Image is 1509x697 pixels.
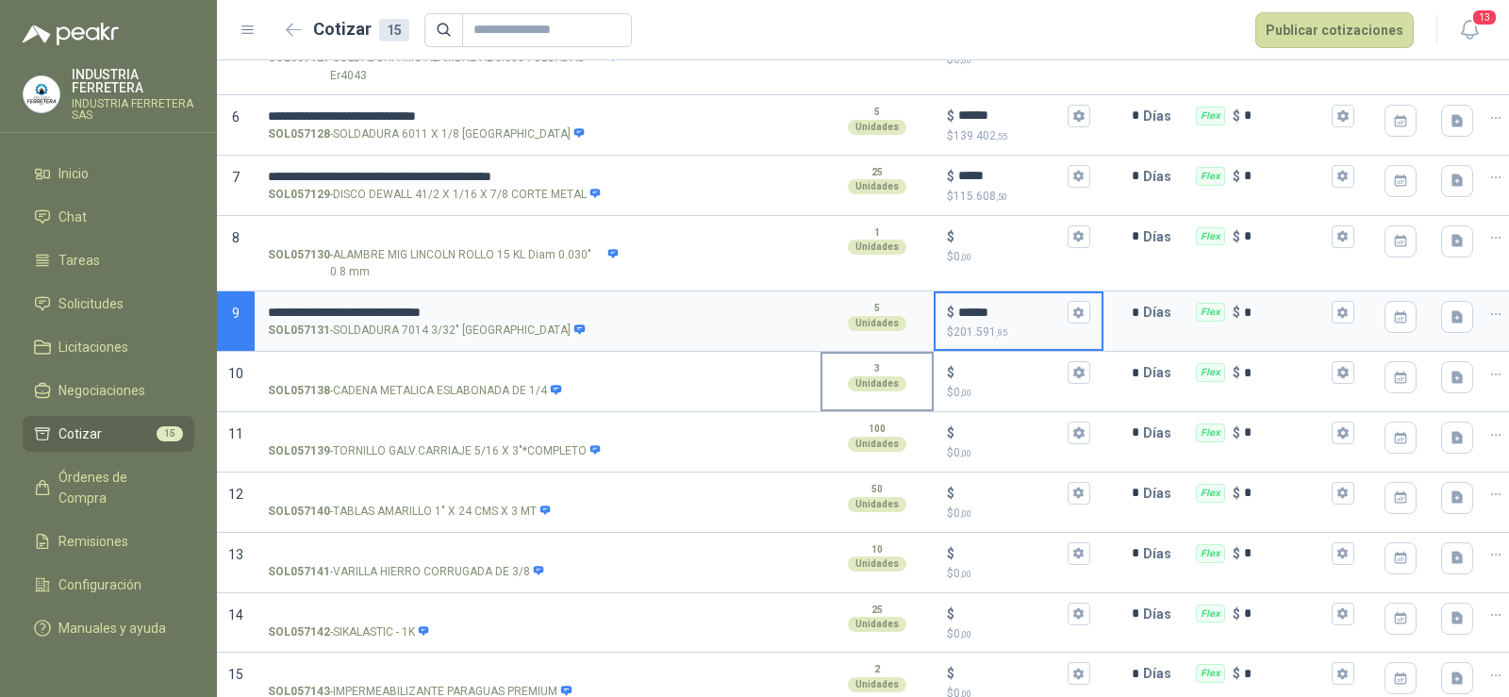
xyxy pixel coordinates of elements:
strong: SOL057130 [268,246,330,282]
p: $ [1233,663,1240,684]
span: 7 [232,170,240,185]
strong: SOL057129 [268,186,330,204]
img: Logo peakr [23,23,119,45]
input: $$139.402,55 [958,108,1064,123]
p: $ [1233,604,1240,624]
p: $ [1233,166,1240,187]
input: Flex $ [1244,169,1328,183]
div: Unidades [848,556,906,572]
span: Cotizar [58,423,102,444]
button: Publicar cotizaciones [1255,12,1414,48]
input: $$0,00 [958,486,1064,500]
div: Flex [1196,484,1225,503]
input: SOL057131-SOLDADURA 7014 3/32" [GEOGRAPHIC_DATA] [268,306,619,320]
p: Días [1143,474,1179,512]
p: $ [947,384,1090,402]
span: 139.402 [953,129,1007,142]
p: $ [947,423,954,443]
span: ,00 [960,388,971,398]
input: $$201.591,95 [958,306,1064,320]
p: $ [947,604,954,624]
input: Flex $ [1244,366,1328,380]
input: SOL057130-ALAMBRE MIG LINCOLN ROLLO 15 KL Diam 0.030" 0.8 mm [268,230,619,244]
input: Flex $ [1244,667,1328,681]
div: Flex [1196,423,1225,442]
span: Solicitudes [58,293,124,314]
input: Flex $ [1244,606,1328,621]
p: $ [1233,483,1240,504]
strong: SOL057138 [268,382,330,400]
input: $$0,00 [958,425,1064,440]
a: Solicitudes [23,286,194,322]
span: Chat [58,207,87,227]
p: - SOLDADURA MIG ALAMBRE AL 0.035 PULGADAS Er4043 [268,49,619,85]
button: Flex $ [1332,662,1354,685]
span: 0 [953,506,971,520]
p: 10 [871,542,883,557]
span: ,00 [960,569,971,579]
p: $ [947,188,1090,206]
p: $ [947,248,1090,266]
a: Tareas [23,242,194,278]
p: 25 [871,603,883,618]
div: Flex [1196,303,1225,322]
p: - SIKALASTIC - 1K [268,623,430,641]
span: ,95 [996,327,1007,338]
button: Flex $ [1332,422,1354,444]
a: Cotizar15 [23,416,194,452]
div: Flex [1196,107,1225,125]
div: Flex [1196,664,1225,683]
span: 0 [953,53,971,66]
p: $ [947,362,954,383]
span: 15 [228,667,243,682]
div: Unidades [848,240,906,255]
div: Flex [1196,167,1225,186]
p: 1 [874,225,880,241]
p: $ [947,226,954,247]
input: SOL057128-SOLDADURA 6011 X 1/8 [GEOGRAPHIC_DATA] [268,109,619,124]
a: Órdenes de Compra [23,459,194,516]
button: $$0,00 [1068,361,1090,384]
input: SOL057139-TORNILLO GALV.CARRIAJE 5/16 X 3"*COMPLETO [268,426,619,440]
input: Flex $ [1244,229,1328,243]
input: SOL057138-CADENA METALICA ESLABONADA DE 1/4 [268,366,619,380]
span: Licitaciones [58,337,128,357]
span: ,55 [996,131,1007,141]
p: Días [1143,354,1179,391]
span: 14 [228,607,243,622]
span: 8 [232,230,240,245]
span: 13 [1471,8,1498,26]
p: Días [1143,218,1179,256]
p: 3 [874,361,880,376]
strong: SOL057140 [268,503,330,521]
p: - VARILLA HIERRO CORRUGADA DE 3/8 [268,563,545,581]
input: Flex $ [1244,425,1328,440]
p: $ [947,302,954,323]
span: 0 [953,386,971,399]
p: $ [947,505,1090,523]
span: 9 [232,306,240,321]
p: $ [947,127,1090,145]
button: $$0,00 [1068,603,1090,625]
button: $$0,00 [1068,422,1090,444]
p: $ [947,444,1090,462]
input: $$0,00 [958,229,1064,243]
button: $$0,00 [1068,662,1090,685]
p: - ALAMBRE MIG LINCOLN ROLLO 15 KL Diam 0.030" 0.8 mm [268,246,619,282]
span: 0 [953,446,971,459]
input: Flex $ [1244,306,1328,320]
strong: SOL057128 [268,125,330,143]
div: Unidades [848,179,906,194]
button: $$0,00 [1068,542,1090,565]
p: $ [947,625,1090,643]
button: Flex $ [1332,542,1354,565]
p: $ [947,483,954,504]
p: Días [1143,655,1179,692]
p: 5 [874,301,880,316]
div: Unidades [848,617,906,632]
button: Flex $ [1332,603,1354,625]
button: $$0,00 [1068,225,1090,248]
button: 13 [1452,13,1486,47]
p: INDUSTRIA FERRETERA SAS [72,98,194,121]
img: Company Logo [24,76,59,112]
